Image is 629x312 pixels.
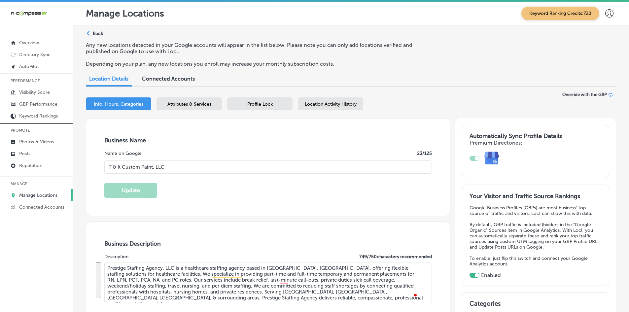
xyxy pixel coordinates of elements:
[19,40,39,46] p: Overview
[19,89,50,95] p: Visibility Score
[479,146,504,171] img: e7ababfa220611ac49bdb491a11684a6.png
[470,132,602,140] h3: Automatically Sync Profile Details
[86,42,430,54] p: Any new locations detected in your Google accounts will appear in the list below. Please note you...
[94,101,143,107] span: Info, Hours, Categories
[104,160,432,174] input: Enter Location Name
[104,151,142,156] label: Name on Google
[521,7,599,20] span: Keyword Ranking Credits: 720
[481,272,501,278] label: Enabled
[470,256,602,267] p: To enable, just flip this switch and connect your Google Analytics account.
[19,113,58,119] p: Keyword Rankings
[104,254,128,260] label: Description
[86,61,430,67] p: Depending on your plan, any new locations you enroll may increase your monthly subscription costs.
[19,151,30,156] p: Posts
[104,137,432,144] h3: Business Name
[167,101,211,107] span: Attributes & Services
[247,101,273,107] span: Profile Lock
[104,183,157,198] button: Update
[11,10,47,17] img: 660ab0bf-5cc7-4cb8-ba1c-48b5ae0f18e60NCTV_CLogo_TV_Black_-500x88.png
[470,140,602,146] h4: Premium Directories:
[470,300,602,310] h3: Categories
[470,192,602,200] h3: Your Visitor and Traffic Source Rankings
[104,262,432,303] textarea: To enrich screen reader interactions, please activate Accessibility in Grammarly extension settings
[359,254,432,260] label: 749 / 750 characters recommended
[19,139,54,145] p: Photos & Videos
[19,64,39,69] p: AutoPilot
[19,163,42,168] p: Reputation
[19,204,64,210] p: Connected Accounts
[470,205,602,216] p: Google Business Profiles (GBPs) are most business' top source of traffic and visitors. Locl can s...
[417,151,432,156] label: 23 /125
[470,222,602,250] p: By default, GBP traffic is included (hidden) in the "Google Organic" Sources item in Google Analy...
[562,92,607,97] span: Override with the GBP
[86,8,164,19] p: Manage Locations
[305,101,357,107] span: Location Activity History
[104,240,432,247] h3: Business Description
[142,76,195,82] span: Connected Accounts
[19,52,51,57] p: Directory Sync
[19,101,57,107] p: GBP Performance
[89,76,128,82] span: Location Details
[93,31,103,36] p: Back
[19,192,57,198] p: Manage Locations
